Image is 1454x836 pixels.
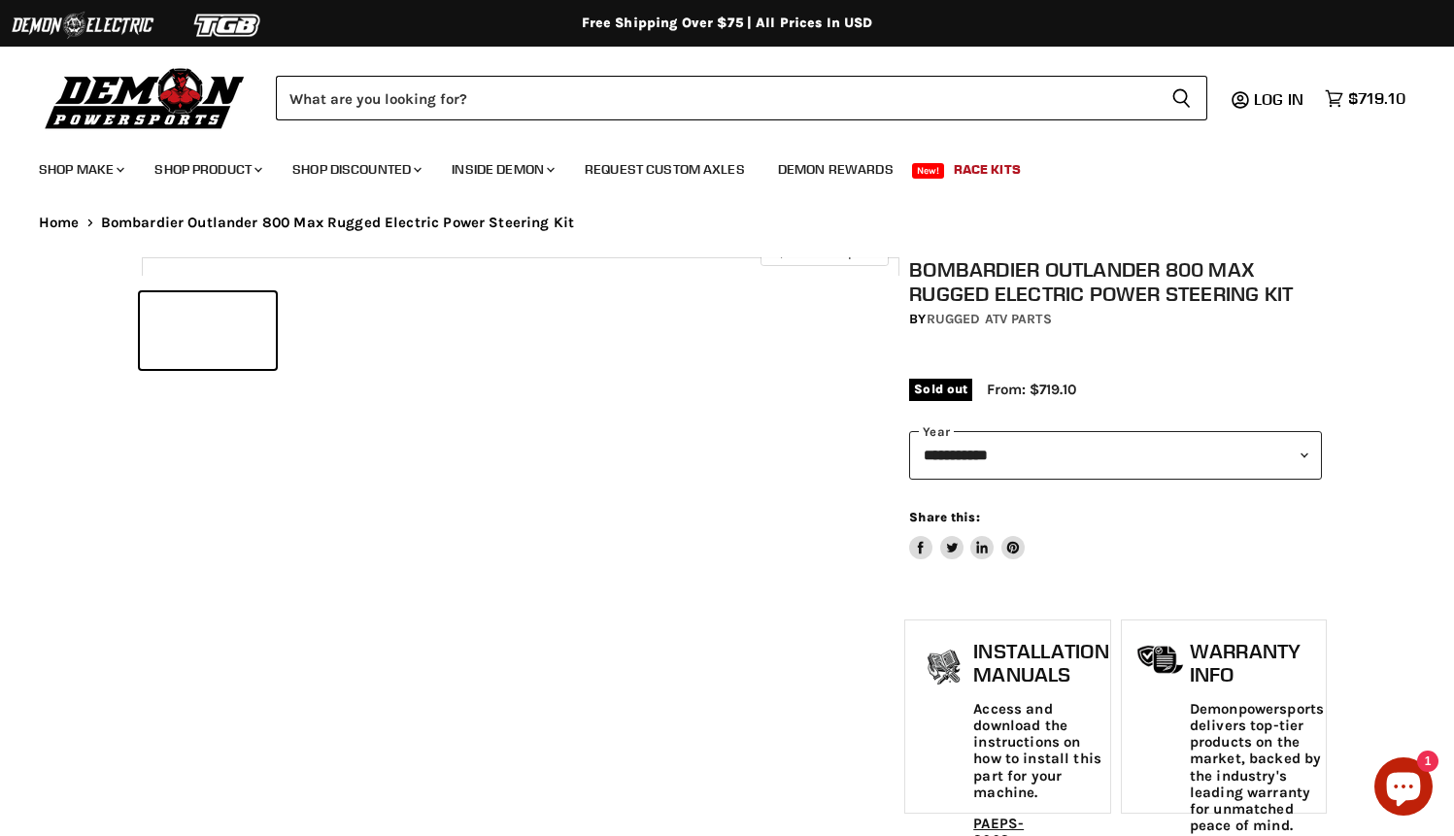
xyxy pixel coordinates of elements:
img: Demon Powersports [39,63,252,132]
span: Bombardier Outlander 800 Max Rugged Electric Power Steering Kit [101,215,574,231]
h1: Warranty Info [1190,640,1324,686]
img: Demon Electric Logo 2 [10,7,155,44]
aside: Share this: [909,509,1025,560]
button: Search [1156,76,1207,120]
p: Access and download the instructions on how to install this part for your machine. [973,701,1108,802]
a: Request Custom Axles [570,150,760,189]
img: install_manual-icon.png [920,645,968,693]
a: $719.10 [1315,84,1415,113]
div: by [909,309,1322,330]
span: From: $719.10 [987,381,1076,398]
form: Product [276,76,1207,120]
select: year [909,431,1322,479]
a: Shop Make [24,150,136,189]
a: Demon Rewards [763,150,908,189]
span: Log in [1254,89,1303,109]
span: New! [912,163,945,179]
a: Home [39,215,80,231]
p: Demonpowersports delivers top-tier products on the market, backed by the industry's leading warra... [1190,701,1324,835]
input: Search [276,76,1156,120]
button: IMAGE thumbnail [140,292,276,369]
inbox-online-store-chat: Shopify online store chat [1369,757,1438,820]
a: Shop Discounted [278,150,433,189]
span: $719.10 [1348,89,1405,108]
ul: Main menu [24,142,1401,189]
a: Race Kits [939,150,1035,189]
img: TGB Logo 2 [155,7,301,44]
h1: Bombardier Outlander 800 Max Rugged Electric Power Steering Kit [909,257,1322,306]
a: Rugged ATV Parts [927,311,1052,327]
a: Inside Demon [437,150,566,189]
span: Sold out [909,379,972,400]
span: Click to expand [770,245,878,259]
span: Share this: [909,510,979,524]
h1: Installation Manuals [973,640,1108,686]
a: Log in [1245,90,1315,108]
img: warranty-icon.png [1136,645,1185,675]
a: Shop Product [140,150,274,189]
